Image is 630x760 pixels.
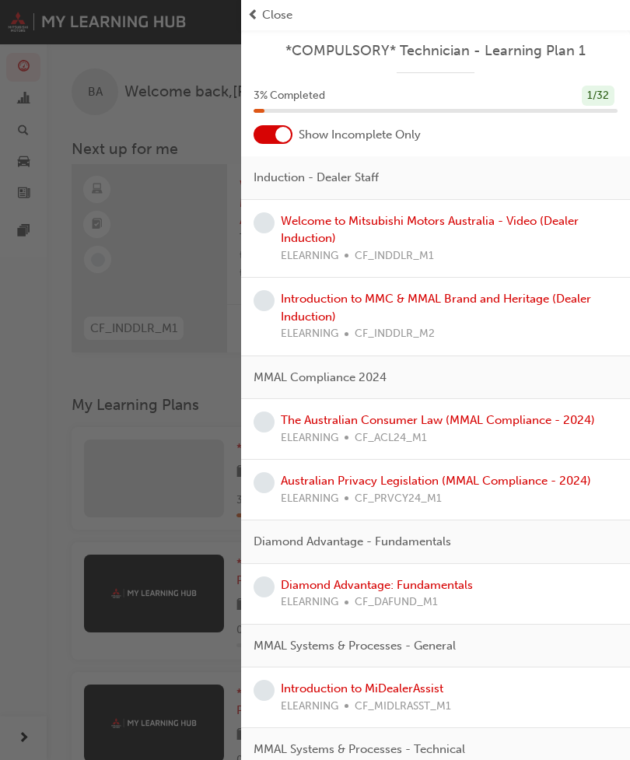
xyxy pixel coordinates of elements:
a: Australian Privacy Legislation (MMAL Compliance - 2024) [281,474,591,488]
span: Induction - Dealer Staff [254,169,379,187]
span: learningRecordVerb_NONE-icon [254,680,275,701]
span: CF_ACL24_M1 [355,429,427,447]
span: MMAL Systems & Processes - General [254,637,456,655]
a: Introduction to MMC & MMAL Brand and Heritage (Dealer Induction) [281,292,591,324]
div: 1 / 32 [582,86,614,107]
span: CF_DAFUND_M1 [355,594,438,611]
span: Diamond Advantage - Fundamentals [254,533,451,551]
span: ELEARNING [281,247,338,265]
span: ELEARNING [281,698,338,716]
span: learningRecordVerb_NONE-icon [254,472,275,493]
span: learningRecordVerb_NONE-icon [254,290,275,311]
span: CF_INDDLR_M2 [355,325,435,343]
span: ELEARNING [281,325,338,343]
span: learningRecordVerb_NONE-icon [254,212,275,233]
span: CF_PRVCY24_M1 [355,490,442,508]
span: MMAL Systems & Processes - Technical [254,741,465,758]
span: Show Incomplete Only [299,126,421,144]
a: The Australian Consumer Law (MMAL Compliance - 2024) [281,413,595,427]
span: Close [262,6,292,24]
a: Introduction to MiDealerAssist [281,681,443,695]
span: ELEARNING [281,490,338,508]
span: CF_MIDLRASST_M1 [355,698,451,716]
a: Diamond Advantage: Fundamentals [281,578,473,592]
span: 3 % Completed [254,87,325,105]
span: MMAL Compliance 2024 [254,369,387,387]
span: ELEARNING [281,429,338,447]
span: ELEARNING [281,594,338,611]
span: learningRecordVerb_NONE-icon [254,412,275,433]
a: *COMPULSORY* Technician - Learning Plan 1 [254,42,618,60]
span: CF_INDDLR_M1 [355,247,434,265]
span: learningRecordVerb_NONE-icon [254,576,275,597]
span: prev-icon [247,6,259,24]
button: prev-iconClose [247,6,624,24]
a: Welcome to Mitsubishi Motors Australia - Video (Dealer Induction) [281,214,579,246]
